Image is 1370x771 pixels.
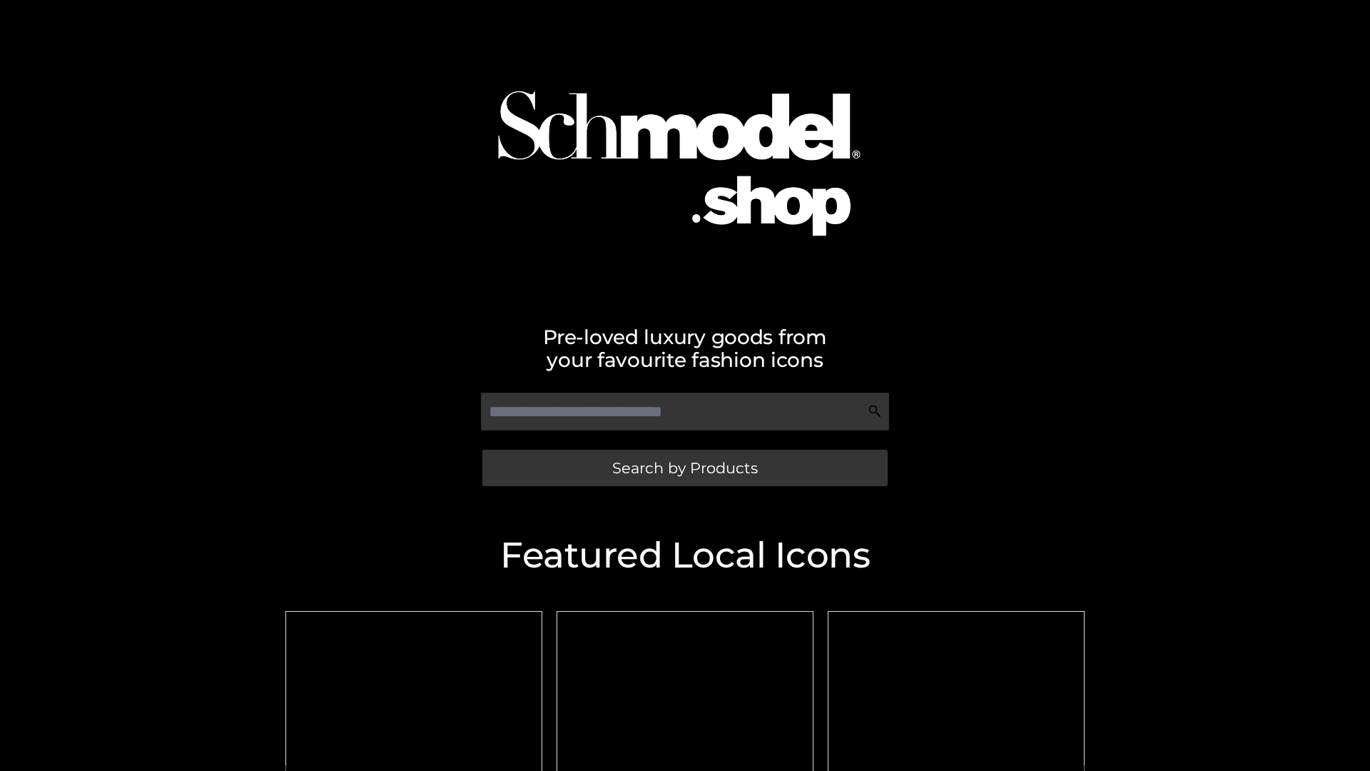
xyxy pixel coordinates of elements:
span: Search by Products [612,460,758,475]
a: Search by Products [482,450,888,486]
h2: Pre-loved luxury goods from your favourite fashion icons [278,326,1092,371]
h2: Featured Local Icons​ [278,538,1092,573]
img: Search Icon [868,404,882,418]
